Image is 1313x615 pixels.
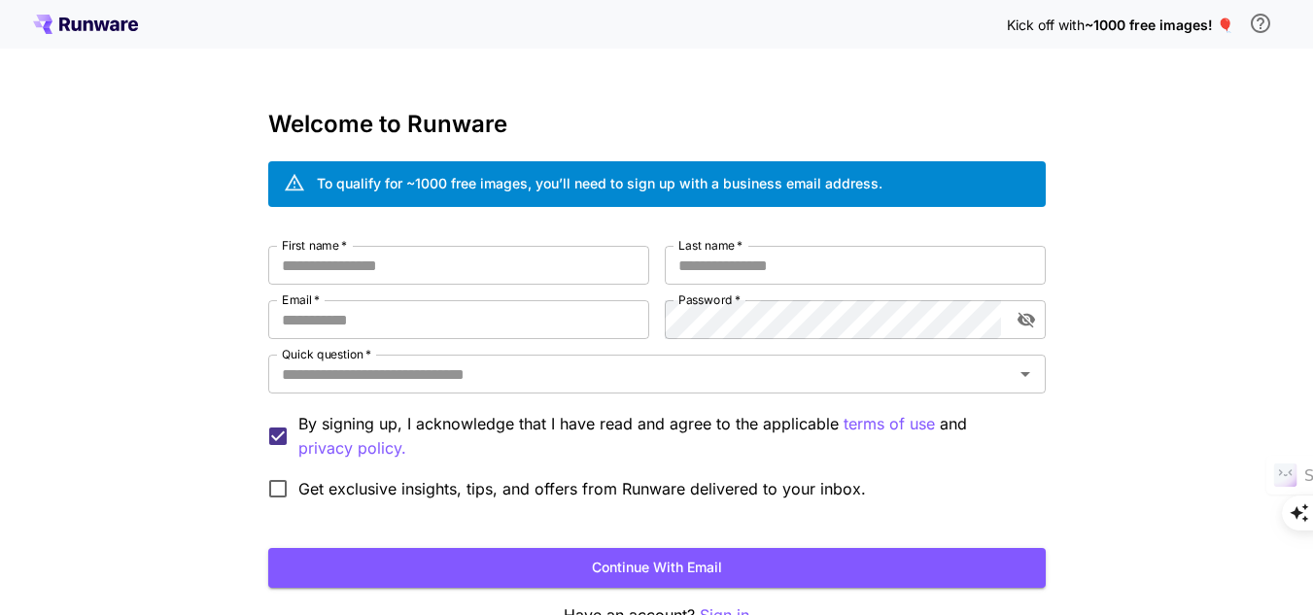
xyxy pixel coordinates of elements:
[317,173,882,193] div: To qualify for ~1000 free images, you’ll need to sign up with a business email address.
[844,412,935,436] button: By signing up, I acknowledge that I have read and agree to the applicable and privacy policy.
[678,237,743,254] label: Last name
[678,291,741,308] label: Password
[268,111,1046,138] h3: Welcome to Runware
[1241,4,1280,43] button: In order to qualify for free credit, you need to sign up with a business email address and click ...
[298,412,1030,461] p: By signing up, I acknowledge that I have read and agree to the applicable and
[1012,360,1039,388] button: Open
[298,436,406,461] button: By signing up, I acknowledge that I have read and agree to the applicable terms of use and
[844,412,935,436] p: terms of use
[282,291,320,308] label: Email
[1085,17,1233,33] span: ~1000 free images! 🎈
[298,436,406,461] p: privacy policy.
[298,477,866,500] span: Get exclusive insights, tips, and offers from Runware delivered to your inbox.
[1007,17,1085,33] span: Kick off with
[268,548,1046,588] button: Continue with email
[1009,302,1044,337] button: toggle password visibility
[282,237,347,254] label: First name
[282,346,371,362] label: Quick question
